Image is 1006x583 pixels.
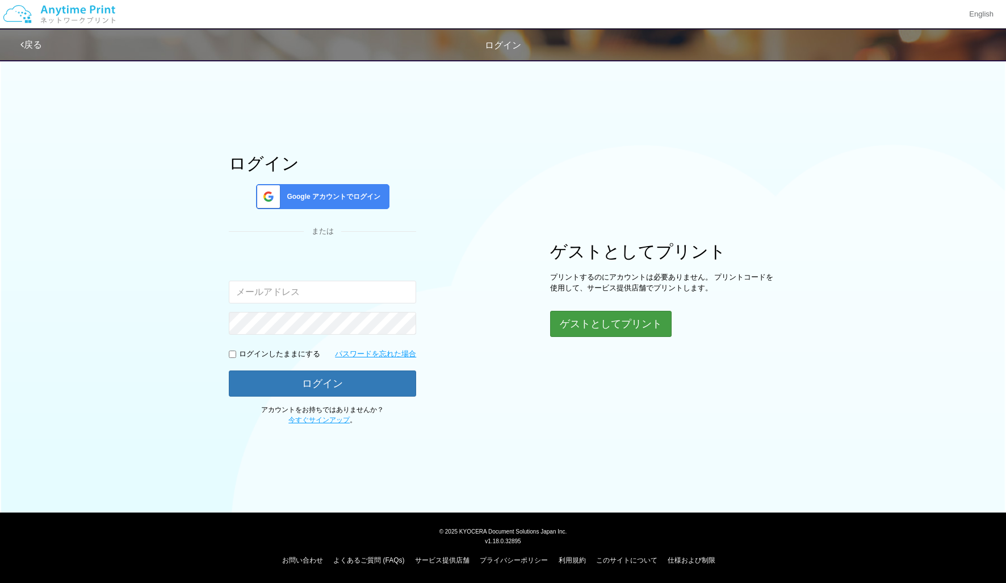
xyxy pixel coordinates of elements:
button: ログイン [229,370,416,397]
input: メールアドレス [229,281,416,303]
a: お問い合わせ [282,556,323,564]
span: 。 [288,416,357,424]
a: 今すぐサインアップ [288,416,350,424]
span: Google アカウントでログイン [282,192,380,202]
span: v1.18.0.32895 [485,538,521,544]
a: プライバシーポリシー [480,556,548,564]
a: このサイトについて [596,556,657,564]
h1: ログイン [229,154,416,173]
a: 戻る [20,40,42,49]
span: © 2025 KYOCERA Document Solutions Japan Inc. [439,527,567,535]
div: または [229,226,416,237]
a: パスワードを忘れた場合 [335,349,416,360]
button: ゲストとしてプリント [550,311,672,337]
a: サービス提供店舗 [415,556,470,564]
p: プリントするのにアカウントは必要ありません。 プリントコードを使用して、サービス提供店舗でプリントします。 [550,272,777,293]
a: 利用規約 [559,556,586,564]
h1: ゲストとしてプリント [550,242,777,261]
span: ログイン [485,40,521,50]
p: アカウントをお持ちではありませんか？ [229,405,416,424]
p: ログインしたままにする [239,349,320,360]
a: 仕様および制限 [668,556,715,564]
a: よくあるご質問 (FAQs) [333,556,404,564]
